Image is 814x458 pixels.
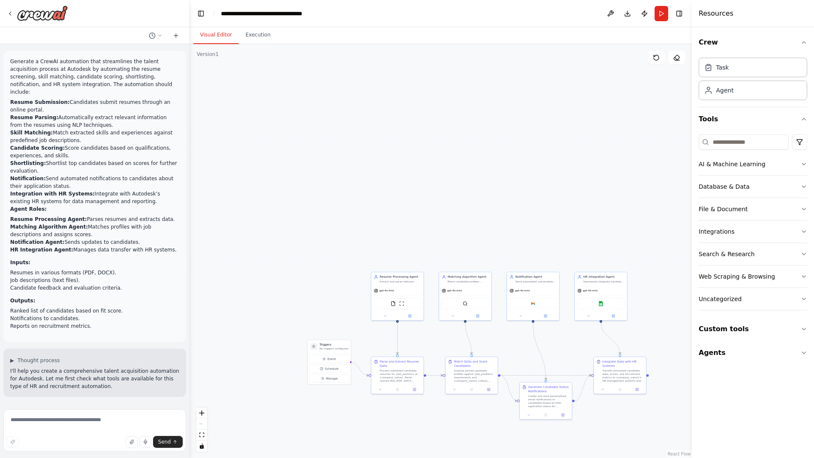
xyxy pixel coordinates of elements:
button: Manage [309,374,349,383]
strong: Agent Roles: [10,206,47,212]
g: Edge from 9457cd75-bfad-440f-a7bb-4480dd1233c8 to c76a1a81-f0a3-4b5b-a203-f06531101ebe [500,373,517,403]
button: No output available [611,387,629,392]
button: zoom in [196,408,207,419]
strong: Matching Algorithm Agent: [10,224,88,230]
button: AI & Machine Learning [699,153,807,175]
button: Open in side panel [407,387,422,392]
div: Extract and parse relevant information from candidate resumes in various formats (PDF, DOCX) subm... [380,280,421,283]
li: Job descriptions (text files). [10,276,179,284]
span: Schedule [325,366,338,371]
div: Agent [716,86,733,95]
li: Parses resumes and extracts data. [10,215,179,223]
g: Edge from 9457cd75-bfad-440f-a7bb-4480dd1233c8 to 7eb1d167-52d0-49f1-8121-b3c0231a67a7 [500,373,591,377]
div: Send automated, personalized notifications to candidates about their application status for {job_... [516,280,557,283]
li: Shortlist top candidates based on scores for further evaluation. [10,159,179,175]
strong: Outputs: [10,298,35,304]
div: Notification Agent [516,275,557,279]
div: Search & Research [699,250,755,258]
div: Parse and Extract Resume DataProcess submitted candidate resumes for {job_position} at {company_n... [371,357,424,394]
button: Agents [699,341,807,365]
div: Transfer processed candidate data, scores, and recruitment metrics to {company_name}'s HR managem... [602,369,644,383]
li: Resumes in various formats (PDF, DOCX). [10,269,179,276]
div: Create and send personalized email notifications to candidates based on their application status ... [528,394,569,408]
strong: Notification Agent: [10,239,64,245]
img: FileReadTool [390,301,396,306]
button: Open in side panel [466,313,490,318]
img: Logo [17,6,68,21]
span: Getting the list of ready-to-use tools [19,405,111,412]
button: Hide right sidebar [673,8,685,20]
button: Visual Editor [193,26,239,44]
button: Start a new chat [169,31,183,41]
div: Analyze parsed candidate profiles against {job_position} requirements and {company_name} criteria... [454,369,495,383]
li: Candidate feedback and evaluation criteria. [10,284,179,292]
div: Generate Candidate Status NotificationsCreate and send personalized email notifications to candid... [519,382,572,420]
strong: Integration with HR Systems: [10,191,95,197]
p: I'll help you create a comprehensive talent acquisition automation for Autodesk. Let me first che... [10,367,179,390]
button: Database & Data [699,176,807,198]
div: File & Document [699,205,748,213]
span: gpt-4o-mini [515,289,530,292]
li: Ranked list of candidates based on fit score. [10,307,179,315]
li: Notifications to candidates. [10,315,179,322]
button: Open in side panel [556,412,570,417]
span: gpt-4o-mini [379,289,394,292]
g: Edge from 1c229034-b677-4e03-bca6-5bddfaa9d667 to 7eb1d167-52d0-49f1-8121-b3c0231a67a7 [599,323,622,355]
button: Open in side panel [482,387,496,392]
li: Automatically extract relevant information from the resumes using NLP techniques. [10,114,179,129]
div: Integrate Data with HR SystemsTransfer processed candidate data, scores, and recruitment metrics ... [594,357,647,394]
button: Hide left sidebar [195,8,207,20]
li: Sends updates to candidates. [10,238,179,246]
div: Match Skills and Score CandidatesAnalyze parsed candidate profiles against {job_position} require... [445,357,498,394]
h3: Triggers [320,343,348,347]
img: SerperDevTool [463,301,468,306]
div: Resume Processing Agent [380,275,421,279]
span: Event [328,357,336,361]
button: File & Document [699,198,807,220]
g: Edge from ac6eca9b-c7b6-4879-a0ba-189f56e3424f to 101611da-dfe7-491a-b42d-c87f8208aab4 [395,323,399,355]
button: Switch to previous chat [145,31,166,41]
button: Tools [699,107,807,131]
div: Tools [699,131,807,317]
button: Web Scraping & Browsing [699,265,807,288]
g: Edge from c76a1a81-f0a3-4b5b-a203-f06531101ebe to 7eb1d167-52d0-49f1-8121-b3c0231a67a7 [574,373,591,403]
li: Candidates submit resumes through an online portal. [10,98,179,114]
div: Process submitted candidate resumes for {job_position} at {company_name}. Parse resume files (PDF... [380,369,421,383]
strong: HR Integration Agent: [10,247,73,253]
g: Edge from 1c772586-9e88-4c6e-8c36-8dff7ce75c36 to c76a1a81-f0a3-4b5b-a203-f06531101ebe [531,323,548,380]
strong: Resume Submission: [10,99,70,105]
div: Integrate Data with HR Systems [602,360,644,368]
div: Matching Algorithm AgentMatch candidate profiles against {job_position} requirements and assign q... [439,272,492,321]
img: Google sheets [598,301,603,306]
strong: Notification: [10,176,46,182]
button: Click to speak your automation idea [139,436,151,448]
div: React Flow controls [196,408,207,452]
button: Send [153,436,183,448]
button: ▶Thought process [10,357,60,364]
strong: Resume Parsing: [10,114,59,120]
g: Edge from 101611da-dfe7-491a-b42d-c87f8208aab4 to 9457cd75-bfad-440f-a7bb-4480dd1233c8 [426,373,443,377]
span: Thought process [17,357,60,364]
li: Integrate with Autodesk’s existing HR systems for data management and reporting. [10,190,179,205]
div: Task [716,63,729,72]
li: Manages data transfer with HR systems. [10,246,179,254]
strong: Inputs: [10,260,31,265]
div: Notification AgentSend automated, personalized notifications to candidates about their applicatio... [507,272,560,321]
div: Match Skills and Score Candidates [454,360,495,368]
li: Score candidates based on qualifications, experiences, and skills. [10,144,179,159]
span: gpt-4o-mini [447,289,462,292]
p: Generate a CrewAI automation that streamlines the talent acquisition process at Autodesk by autom... [10,58,179,96]
div: HR Integration AgentSeamlessly integrate candidate data, scoring results, and recruitment metrics... [574,272,627,321]
div: Database & Data [699,182,750,191]
li: Matches profiles with job descriptions and assigns scores. [10,223,179,238]
g: Edge from triggers to 101611da-dfe7-491a-b42d-c87f8208aab4 [350,360,368,377]
button: Integrations [699,221,807,243]
strong: Candidate Scoring: [10,145,65,151]
button: Custom tools [699,317,807,341]
div: Uncategorized [699,295,742,303]
button: Search & Research [699,243,807,265]
div: Parse and Extract Resume Data [380,360,421,368]
g: Edge from a92dc16b-858c-45e8-959c-0620cbb8f5e9 to 9457cd75-bfad-440f-a7bb-4480dd1233c8 [463,323,474,355]
button: fit view [196,430,207,441]
strong: Shortlisting: [10,160,46,166]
